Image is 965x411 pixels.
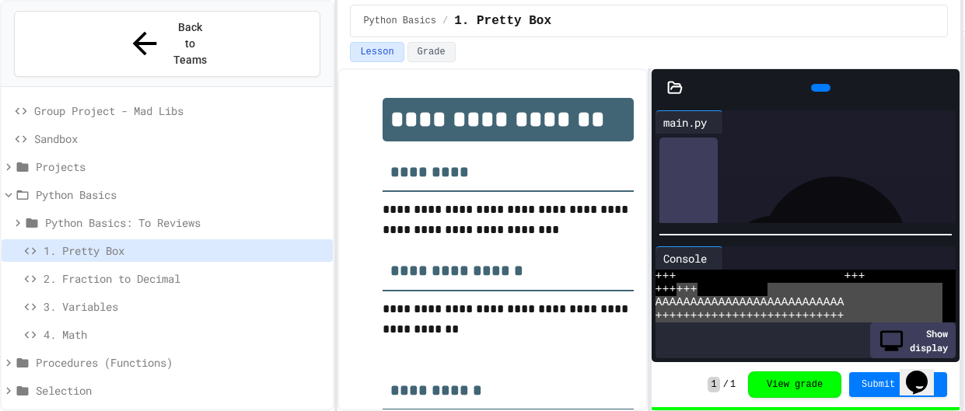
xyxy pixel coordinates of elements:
div: main.py [656,114,715,131]
iframe: chat widget [900,349,949,395]
span: 3. Variables [44,298,327,315]
button: Lesson [350,42,404,62]
span: Sandbox [34,131,327,147]
span: +++ +++ [656,270,865,283]
button: Submit Answer [849,372,947,397]
span: / [442,15,448,27]
span: / [723,378,729,391]
span: +++++++++++++++++++++++++++ [656,309,844,322]
span: Back to Teams [172,19,208,68]
button: Grade [407,42,456,62]
span: Python Basics [363,15,436,27]
span: 4. Math [44,326,327,343]
div: Console [656,246,723,270]
span: +++ [677,283,698,296]
span: Selection [36,382,327,399]
span: 1. Pretty Box [44,242,327,259]
span: 1. Pretty Box [454,12,551,30]
button: View grade [748,371,841,398]
span: AAAAAAAAAAAAAAAAAAAAAAAAAAA [656,296,844,309]
div: Show display [870,322,956,358]
span: 1 [708,377,719,392]
div: Console [656,250,715,266]
div: main.py [656,110,723,134]
span: Python Basics: To Reviews [45,214,327,231]
span: Procedures (Functions) [36,354,327,371]
span: 2. Fraction to Decimal [44,270,327,287]
span: Group Project - Mad Libs [34,103,327,119]
span: +++ [656,283,677,296]
button: Back to Teams [14,11,320,77]
div: History [659,138,718,371]
span: Python Basics [36,186,327,203]
span: Projects [36,158,327,175]
span: 1 [730,378,736,391]
span: Submit Answer [862,378,935,391]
